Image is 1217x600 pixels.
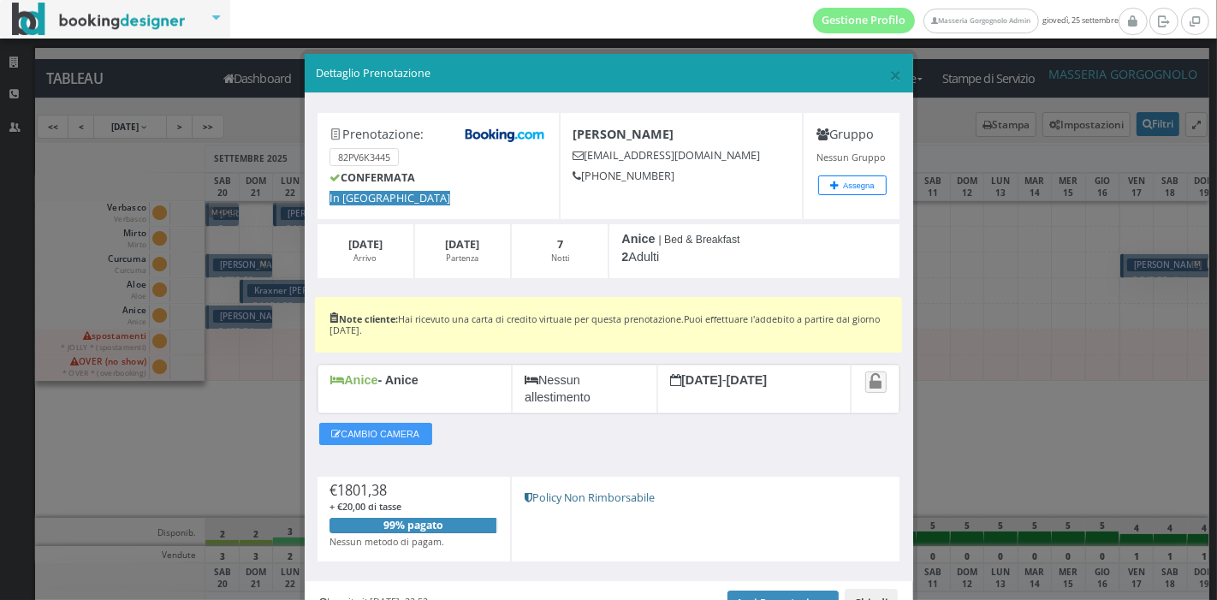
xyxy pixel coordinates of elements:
h5: Dettaglio Prenotazione [316,66,901,81]
div: 99% pagato [329,518,496,533]
div: Nessun allestimento [512,365,657,414]
button: Assegna [818,175,887,195]
b: Anice [621,232,655,246]
span: × [889,60,901,89]
a: Gestione Profilo [813,8,916,33]
h6: Hai ricevuto una carta di credito virtuale per questa prenotazione.Puoi effettuare l'addebito a p... [329,314,888,336]
small: Arrivo [353,252,377,264]
span: € [329,481,387,500]
button: Close [889,64,901,86]
b: [DATE] [445,237,479,252]
b: 7 [557,237,563,252]
b: [DATE] [670,373,722,387]
b: Anice [330,373,377,387]
b: - Anice [377,373,418,387]
span: In [GEOGRAPHIC_DATA] [329,191,450,205]
small: | Bed & Breakfast [659,234,740,246]
small: Nessun Gruppo [816,151,885,163]
span: 1801,38 [337,481,387,500]
div: Adulti [608,223,900,279]
small: Nessun metodo di pagam. [329,535,444,548]
b: Note cliente: [329,312,398,325]
b: [DATE] [727,373,768,387]
small: Partenza [446,252,478,264]
small: Notti [551,252,569,264]
b: [PERSON_NAME] [573,126,674,142]
h4: Prenotazione: [329,127,546,141]
h5: [EMAIL_ADDRESS][DOMAIN_NAME] [573,149,790,162]
h4: Gruppo [816,127,888,141]
small: 82PV6K3445 [329,148,399,166]
span: + € [329,500,401,513]
a: Attiva il blocco spostamento [865,371,887,393]
button: CAMBIO CAMERA [319,423,432,445]
b: [DATE] [348,237,383,252]
h5: Policy Non Rimborsabile [525,491,888,504]
span: giovedì, 25 settembre [813,8,1119,33]
a: Masseria Gorgognolo Admin [923,9,1038,33]
img: BookingDesigner.com [12,3,186,36]
div: - [657,365,852,414]
b: 2 [621,250,628,264]
span: 20,00 di tasse [342,500,401,513]
b: CONFERMATA [329,170,415,185]
h5: [PHONE_NUMBER] [573,169,790,182]
img: Booking-com-logo.png [462,127,547,144]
